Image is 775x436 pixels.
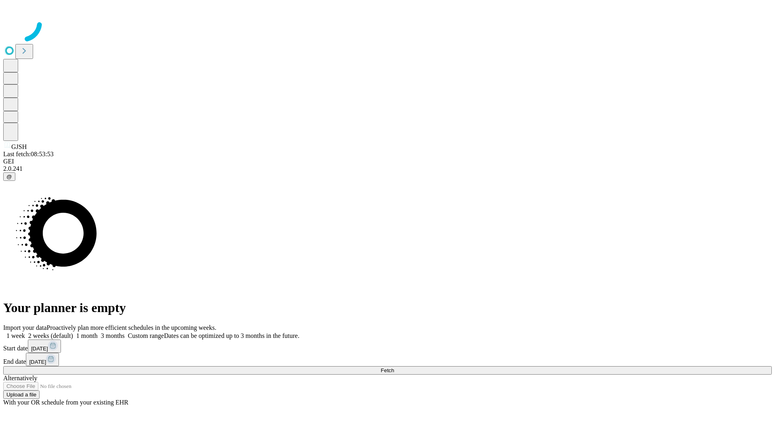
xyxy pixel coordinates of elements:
[3,390,40,399] button: Upload a file
[29,359,46,365] span: [DATE]
[101,332,125,339] span: 3 months
[164,332,299,339] span: Dates can be optimized up to 3 months in the future.
[3,151,54,157] span: Last fetch: 08:53:53
[76,332,98,339] span: 1 month
[26,353,59,366] button: [DATE]
[3,324,47,331] span: Import your data
[3,366,772,375] button: Fetch
[6,332,25,339] span: 1 week
[28,340,61,353] button: [DATE]
[3,399,128,406] span: With your OR schedule from your existing EHR
[3,300,772,315] h1: Your planner is empty
[6,174,12,180] span: @
[3,340,772,353] div: Start date
[3,165,772,172] div: 2.0.241
[3,375,37,381] span: Alternatively
[47,324,216,331] span: Proactively plan more efficient schedules in the upcoming weeks.
[381,367,394,373] span: Fetch
[3,353,772,366] div: End date
[128,332,164,339] span: Custom range
[31,346,48,352] span: [DATE]
[3,172,15,181] button: @
[28,332,73,339] span: 2 weeks (default)
[3,158,772,165] div: GEI
[11,143,27,150] span: GJSH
